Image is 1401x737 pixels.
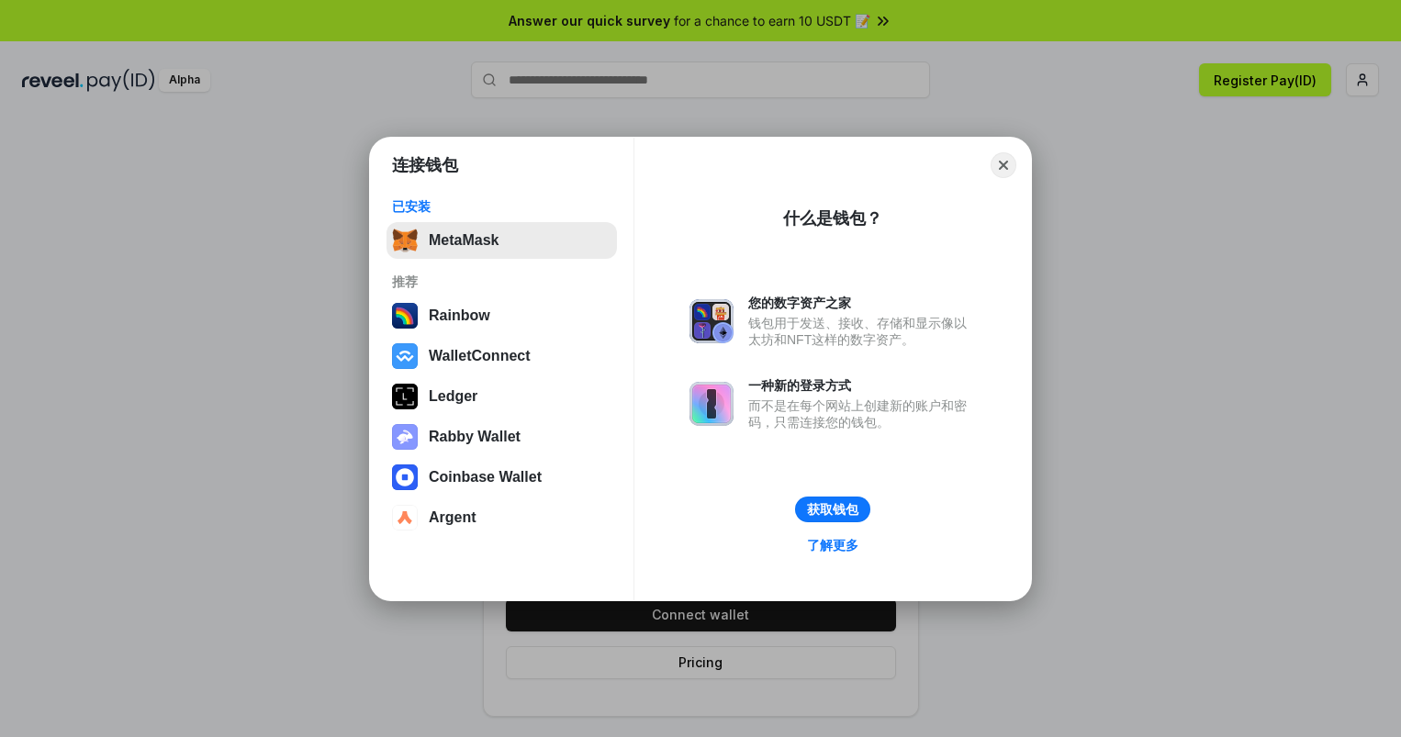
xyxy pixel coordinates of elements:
div: 而不是在每个网站上创建新的账户和密码，只需连接您的钱包。 [748,397,976,430]
button: Rainbow [387,297,617,334]
div: 您的数字资产之家 [748,295,976,311]
div: 已安装 [392,198,611,215]
img: svg+xml,%3Csvg%20width%3D%2228%22%20height%3D%2228%22%20viewBox%3D%220%200%2028%2028%22%20fill%3D... [392,343,418,369]
button: Rabby Wallet [387,419,617,455]
img: svg+xml,%3Csvg%20width%3D%2228%22%20height%3D%2228%22%20viewBox%3D%220%200%2028%2028%22%20fill%3D... [392,464,418,490]
img: svg+xml,%3Csvg%20fill%3D%22none%22%20height%3D%2233%22%20viewBox%3D%220%200%2035%2033%22%20width%... [392,228,418,253]
div: 一种新的登录方式 [748,377,976,394]
img: svg+xml,%3Csvg%20width%3D%2228%22%20height%3D%2228%22%20viewBox%3D%220%200%2028%2028%22%20fill%3D... [392,505,418,530]
div: Rabby Wallet [429,429,521,445]
button: WalletConnect [387,338,617,374]
button: 获取钱包 [795,497,870,522]
div: 什么是钱包？ [783,207,882,229]
img: svg+xml,%3Csvg%20xmlns%3D%22http%3A%2F%2Fwww.w3.org%2F2000%2Fsvg%22%20fill%3D%22none%22%20viewBox... [689,382,734,426]
button: Coinbase Wallet [387,459,617,496]
div: Rainbow [429,307,490,324]
button: Ledger [387,378,617,415]
div: MetaMask [429,232,499,249]
div: Ledger [429,388,477,405]
button: Argent [387,499,617,536]
div: Argent [429,509,476,526]
img: svg+xml,%3Csvg%20xmlns%3D%22http%3A%2F%2Fwww.w3.org%2F2000%2Fsvg%22%20fill%3D%22none%22%20viewBox... [392,424,418,450]
div: 获取钱包 [807,501,858,518]
div: 了解更多 [807,537,858,553]
div: WalletConnect [429,348,531,364]
img: svg+xml,%3Csvg%20xmlns%3D%22http%3A%2F%2Fwww.w3.org%2F2000%2Fsvg%22%20fill%3D%22none%22%20viewBox... [689,299,734,343]
div: 推荐 [392,274,611,290]
div: 钱包用于发送、接收、存储和显示像以太坊和NFT这样的数字资产。 [748,315,976,348]
a: 了解更多 [796,533,869,557]
h1: 连接钱包 [392,154,458,176]
img: svg+xml,%3Csvg%20xmlns%3D%22http%3A%2F%2Fwww.w3.org%2F2000%2Fsvg%22%20width%3D%2228%22%20height%3... [392,384,418,409]
img: svg+xml,%3Csvg%20width%3D%22120%22%20height%3D%22120%22%20viewBox%3D%220%200%20120%20120%22%20fil... [392,303,418,329]
button: MetaMask [387,222,617,259]
button: Close [991,152,1016,178]
div: Coinbase Wallet [429,469,542,486]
